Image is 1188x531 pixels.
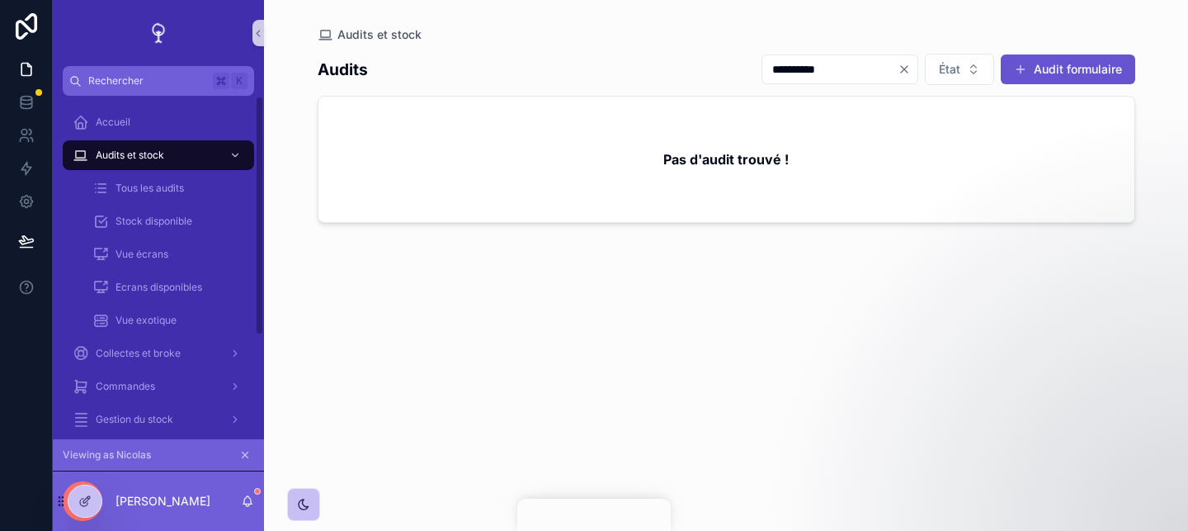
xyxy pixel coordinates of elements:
span: Audits et stock [96,149,164,162]
span: Gestion du stock [96,413,173,426]
a: Tous les audits [82,173,254,203]
a: Audits et stock [63,140,254,170]
a: Vue écrans [82,239,254,269]
a: Vue exotique [82,306,254,335]
button: Select Button [925,54,994,85]
a: Stock disponible [82,206,254,236]
span: Vue exotique [115,314,177,327]
span: Ecrans disponibles [115,281,202,294]
a: Commandes [63,372,254,401]
span: Vue écrans [115,248,168,261]
span: Collectes et broke [96,347,181,360]
span: K [233,74,246,88]
p: [PERSON_NAME] [115,493,210,510]
span: Accueil [96,116,130,129]
span: Commandes [96,380,155,393]
h2: Pas d'audit trouvé ! [663,149,789,169]
span: Rechercher [88,74,206,88]
a: Ecrans disponibles [82,273,254,302]
span: État [939,61,960,78]
span: Viewing as Nicolas [63,448,151,462]
h1: Audits [318,58,368,81]
button: RechercherK [63,66,254,96]
img: App logo [145,20,172,46]
a: Accueil [63,107,254,137]
span: Stock disponible [115,215,192,228]
a: Audits et stock [318,26,422,43]
a: Collectes et broke [63,339,254,368]
div: scrollable content [53,96,264,439]
a: Gestion du stock [63,405,254,434]
button: Clear [898,63,917,76]
span: Audits et stock [337,26,422,43]
span: Tous les audits [115,182,184,195]
button: Audit formulaire [1001,55,1135,84]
